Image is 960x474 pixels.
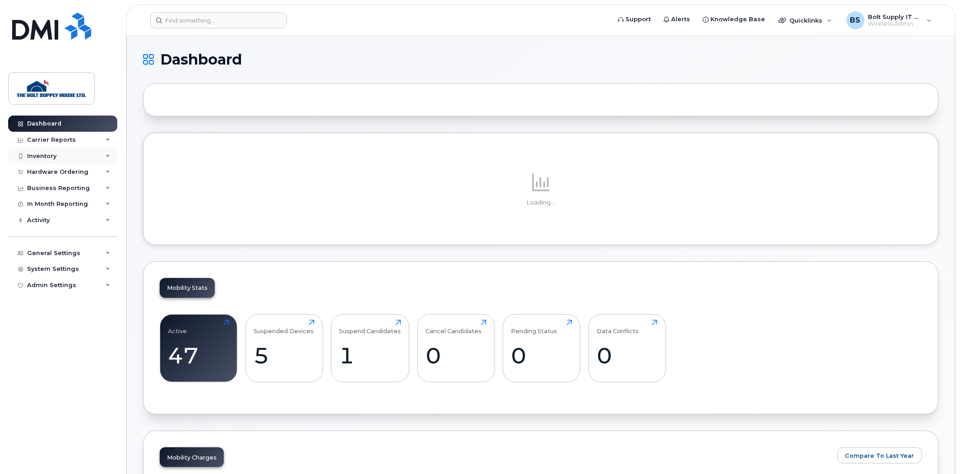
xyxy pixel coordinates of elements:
[160,53,242,66] span: Dashboard
[511,320,557,335] div: Pending Status
[254,320,314,335] div: Suspended Devices
[511,320,572,377] a: Pending Status0
[339,320,401,377] a: Suspend Candidates1
[426,342,487,369] div: 0
[168,320,229,377] a: Active47
[838,447,922,464] button: Compare To Last Year
[597,320,658,377] a: Data Conflicts0
[845,451,914,460] span: Compare To Last Year
[511,342,572,369] div: 0
[426,320,482,335] div: Cancel Candidates
[426,320,487,377] a: Cancel Candidates0
[160,199,922,207] p: Loading...
[254,342,315,369] div: 5
[597,320,639,335] div: Data Conflicts
[339,320,401,335] div: Suspend Candidates
[168,342,229,369] div: 47
[921,435,953,467] iframe: Messenger Launcher
[254,320,315,377] a: Suspended Devices5
[339,342,401,369] div: 1
[168,320,187,335] div: Active
[597,342,658,369] div: 0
